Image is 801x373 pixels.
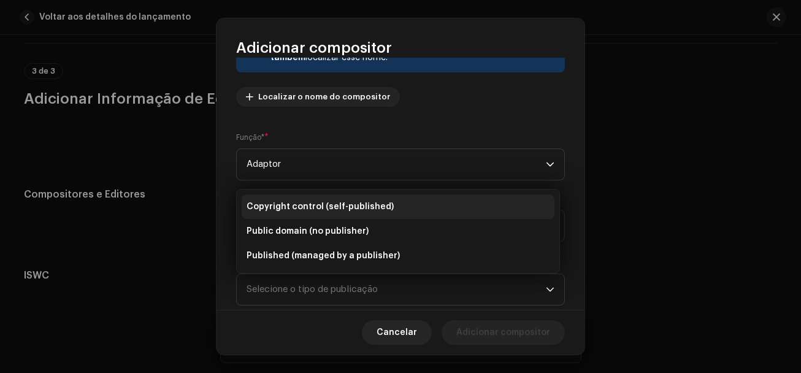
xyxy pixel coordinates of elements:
[247,149,546,180] span: Adaptor
[546,274,554,305] div: dropdown trigger
[258,85,390,109] span: Localizar o nome do compositor
[362,320,432,345] button: Cancelar
[236,38,392,58] span: Adicionar compositor
[236,87,400,107] button: Localizar o nome do compositor
[377,320,417,345] span: Cancelar
[242,194,554,219] li: Copyright control (self-published)
[237,190,559,273] ul: Option List
[456,320,550,345] span: Adicionar compositor
[236,131,264,144] small: Função*
[242,219,554,244] li: Public domain (no publisher)
[242,244,554,268] li: Published (managed by a publisher)
[247,250,400,262] span: Published (managed by a publisher)
[442,320,565,345] button: Adicionar compositor
[546,149,554,180] div: dropdown trigger
[247,225,369,237] span: Public domain (no publisher)
[247,274,546,305] span: Selecione o tipo de publicação
[247,201,394,213] span: Copyright control (self-published)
